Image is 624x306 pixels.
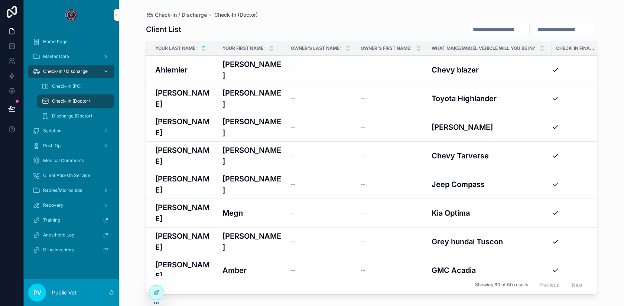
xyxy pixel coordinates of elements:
[432,179,485,190] h3: Jeep Compass
[432,122,493,133] h3: [PERSON_NAME]
[291,181,295,187] span: --
[361,239,423,245] a: --
[37,94,114,108] a: Check-In (Doctor)
[291,67,295,73] span: --
[432,265,476,276] h3: GMC Acadia
[361,267,423,273] a: --
[361,45,412,51] span: Owner's First Name:
[222,59,282,81] a: [PERSON_NAME]
[155,64,214,75] a: Ahlemier
[155,231,214,253] a: [PERSON_NAME]
[155,116,214,138] a: [PERSON_NAME]
[37,80,114,93] a: Check-In (PC)
[432,265,547,276] a: GMC Acadia
[291,267,352,273] a: --
[361,239,365,245] span: --
[155,145,214,167] a: [PERSON_NAME]
[28,169,114,182] a: Client Add-On Service
[28,184,114,197] a: Rabies/Microchips
[291,124,352,130] a: --
[432,64,547,75] a: Chevy blazer
[432,122,547,133] a: [PERSON_NAME]
[155,11,207,19] span: Check-In / Discharge
[222,231,282,253] h3: [PERSON_NAME]
[432,93,497,104] h3: Toyota Highlander
[291,267,295,273] span: --
[291,210,352,216] a: --
[432,207,547,219] a: Kia Optima
[361,181,423,187] a: --
[222,116,282,138] a: [PERSON_NAME]
[222,207,243,219] h3: Megn
[52,289,77,296] p: Public Vet
[28,154,114,167] a: Medical Comments
[155,173,214,196] a: [PERSON_NAME]
[222,45,265,51] span: Your First Name:
[291,153,295,159] span: --
[214,11,258,19] a: Check-In (Doctor)
[28,124,114,138] a: Sedation
[222,265,247,276] h3: Amber
[43,232,74,238] span: Anesthetic Log
[222,87,282,110] a: [PERSON_NAME]
[65,9,77,21] img: App logo
[432,45,535,51] span: What Make/Model Vehicle Will You Be In?
[52,98,90,104] span: Check-In (Doctor)
[432,150,547,161] a: Chevy Tarverse
[155,259,214,281] a: [PERSON_NAME]
[222,145,282,167] a: [PERSON_NAME]
[146,11,207,19] a: Check-In / Discharge
[155,64,188,75] h3: Ahlemier
[291,181,352,187] a: --
[28,199,114,212] a: Recovery
[291,45,341,51] span: Owner's Last Name:
[43,247,75,253] span: Drug Inventory
[291,153,352,159] a: --
[361,210,423,216] a: --
[361,181,365,187] span: --
[43,217,60,223] span: Training
[291,67,352,73] a: --
[24,30,119,266] div: scrollable content
[222,207,282,219] a: Megn
[291,96,295,102] span: --
[291,96,352,102] a: --
[291,239,352,245] a: --
[291,210,295,216] span: --
[222,173,282,196] a: [PERSON_NAME]
[43,202,64,208] span: Recovery
[28,65,114,78] a: Check-In / Discharge
[43,54,69,59] span: Master Data
[432,179,547,190] a: Jeep Compass
[155,87,214,110] a: [PERSON_NAME]
[155,45,197,51] span: Your Last Name:
[361,124,423,130] a: --
[43,68,88,74] span: Check-In / Discharge
[291,239,295,245] span: --
[28,139,114,152] a: Post-Op
[43,39,68,45] span: Home Page
[28,35,114,48] a: Home Page
[146,24,181,35] h1: Client List
[28,50,114,63] a: Master Data
[556,45,594,51] span: Check-In Finalized?
[37,109,114,123] a: Discharge (Doctor)
[28,228,114,242] a: Anesthetic Log
[361,210,365,216] span: --
[361,267,365,273] span: --
[222,265,282,276] a: Amber
[291,124,295,130] span: --
[52,83,82,89] span: Check-In (PC)
[28,213,114,227] a: Training
[155,202,214,224] a: [PERSON_NAME]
